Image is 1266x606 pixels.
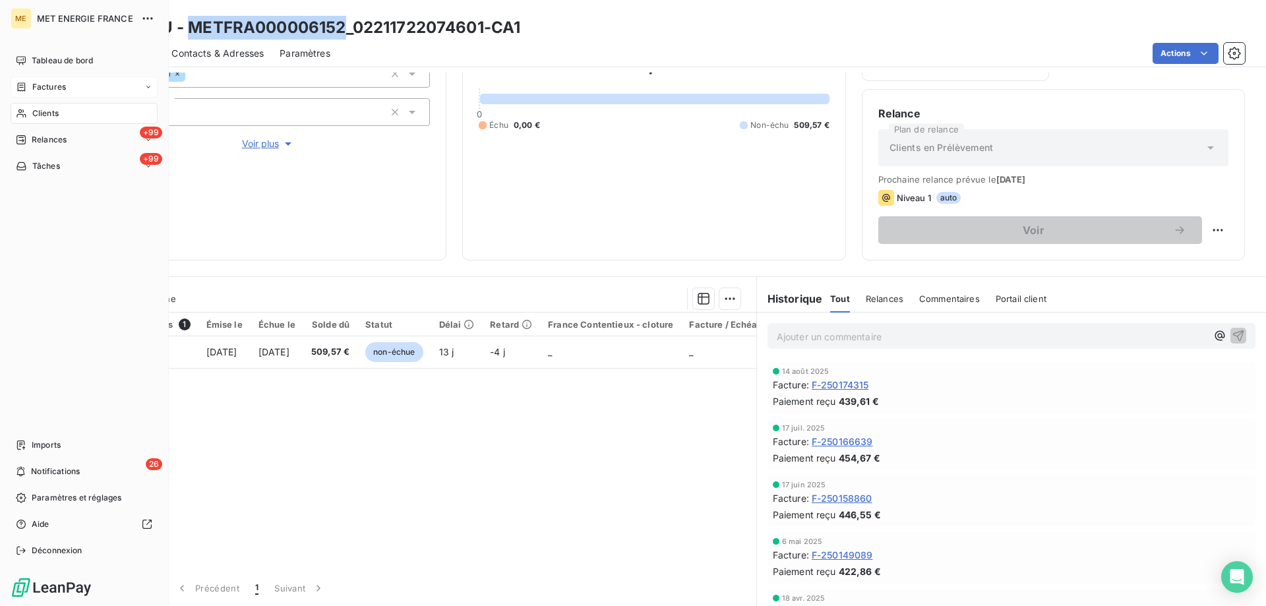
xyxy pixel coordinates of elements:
span: [DATE] [996,174,1026,185]
button: Voir [878,216,1202,244]
div: Délai [439,319,475,330]
span: F-250158860 [812,491,872,505]
div: Solde dû [311,319,349,330]
span: 446,55 € [839,508,881,522]
span: Voir plus [242,137,295,150]
span: 0 [477,109,482,119]
span: F-250149089 [812,548,873,562]
div: Statut [365,319,423,330]
button: Précédent [167,574,247,602]
span: Paramètres [280,47,330,60]
div: ME [11,8,32,29]
span: Paiement reçu [773,508,836,522]
span: MET ENERGIE FRANCE [37,13,133,24]
span: [DATE] [206,346,237,357]
span: +99 [140,153,162,165]
span: Tableau de bord [32,55,93,67]
span: Voir [894,225,1173,235]
div: France Contentieux - cloture [548,319,673,330]
span: 26 [146,458,162,470]
span: Prochaine relance prévue le [878,174,1228,185]
span: F-250166639 [812,435,873,448]
div: Open Intercom Messenger [1221,561,1253,593]
span: Imports [32,439,61,451]
span: +99 [140,127,162,138]
span: 1 [255,582,258,595]
span: 17 juil. 2025 [782,424,826,432]
span: Tâches [32,160,60,172]
span: auto [936,192,961,204]
button: Actions [1153,43,1219,64]
span: 17 juin 2025 [782,481,826,489]
span: Facture : [773,435,809,448]
button: 1 [247,574,266,602]
span: Facture : [773,378,809,392]
span: [DATE] [258,346,289,357]
span: 18 avr. 2025 [782,594,826,602]
span: Paiement reçu [773,451,836,465]
span: 422,86 € [839,564,881,578]
span: 13 j [439,346,454,357]
span: Échu [489,119,508,131]
span: Non-échu [750,119,789,131]
button: Voir plus [106,136,430,151]
span: Aide [32,518,49,530]
span: Facture : [773,491,809,505]
span: F-250174315 [812,378,869,392]
h6: Relance [878,106,1228,121]
div: Facture / Echéancier [689,319,779,330]
img: Logo LeanPay [11,577,92,598]
span: Factures [32,81,66,93]
span: Facture : [773,548,809,562]
span: Portail client [996,293,1046,304]
span: Relances [866,293,903,304]
div: Échue le [258,319,295,330]
span: Notifications [31,466,80,477]
span: Paiement reçu [773,394,836,408]
span: Paramètres et réglages [32,492,121,504]
span: 509,57 € [794,119,829,131]
div: Retard [490,319,532,330]
span: 1 [179,318,191,330]
span: Tout [830,293,850,304]
span: 439,61 € [839,394,879,408]
span: 509,57 € [311,346,349,359]
a: Aide [11,514,158,535]
span: Déconnexion [32,545,82,557]
span: Niveau 1 [897,193,931,203]
span: non-échue [365,342,423,362]
span: Paiement reçu [773,564,836,578]
span: Contacts & Adresses [171,47,264,60]
span: _ [689,346,693,357]
button: Suivant [266,574,333,602]
h3: AGLOU - METFRA000006152_02211722074601-CA1 [116,16,520,40]
span: -4 j [490,346,505,357]
span: Clients en Prélèvement [889,141,993,154]
span: 454,67 € [839,451,880,465]
span: 14 août 2025 [782,367,829,375]
span: Relances [32,134,67,146]
span: Commentaires [919,293,980,304]
input: Ajouter une valeur [185,68,196,80]
span: 6 mai 2025 [782,537,823,545]
span: 0,00 € [514,119,540,131]
span: Clients [32,107,59,119]
div: Émise le [206,319,243,330]
h6: Historique [757,291,823,307]
span: _ [548,346,552,357]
